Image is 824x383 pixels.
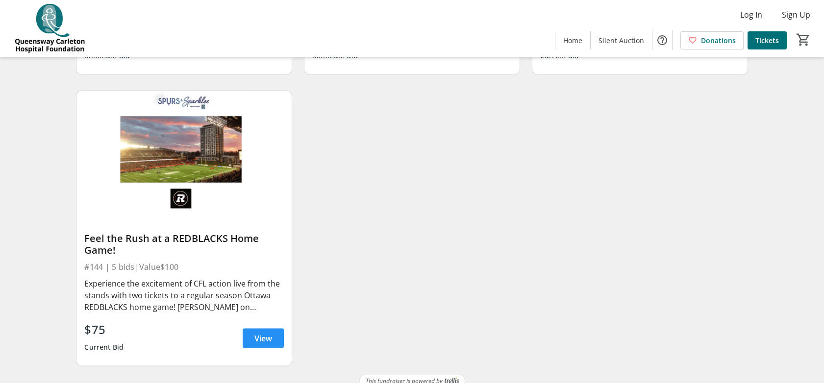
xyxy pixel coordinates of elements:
[84,278,284,313] div: Experience the excitement of CFL action live from the stands with two tickets to a regular season...
[795,31,812,48] button: Cart
[6,4,93,53] img: QCH Foundation's Logo
[599,35,644,46] span: Silent Auction
[782,9,810,21] span: Sign Up
[748,31,787,49] a: Tickets
[84,338,124,356] div: Current Bid
[652,30,672,50] button: Help
[774,7,818,23] button: Sign Up
[563,35,582,46] span: Home
[732,7,770,23] button: Log In
[701,35,736,46] span: Donations
[680,31,744,49] a: Donations
[84,233,284,256] div: Feel the Rush at a REDBLACKS Home Game!
[740,9,762,21] span: Log In
[243,329,284,348] a: View
[254,333,272,344] span: View
[555,31,590,49] a: Home
[755,35,779,46] span: Tickets
[76,91,292,212] img: Feel the Rush at a REDBLACKS Home Game!
[84,260,284,274] div: #144 | 5 bids | Value $100
[84,321,124,338] div: $75
[591,31,652,49] a: Silent Auction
